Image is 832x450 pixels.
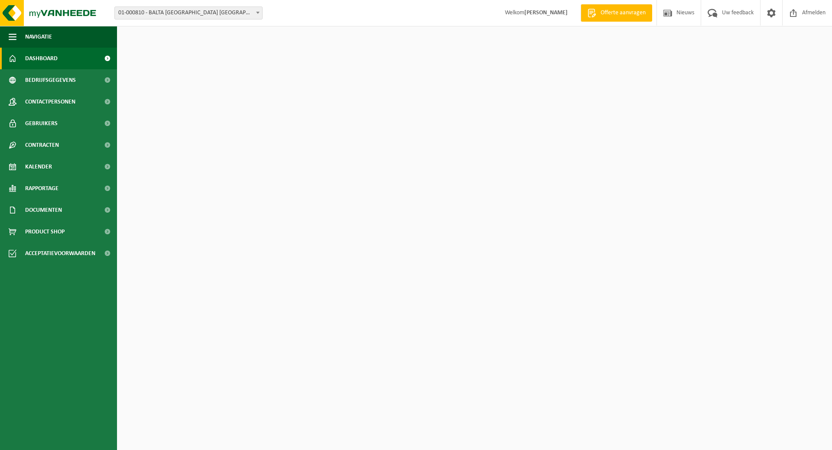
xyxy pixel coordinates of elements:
span: Contracten [25,134,59,156]
span: Product Shop [25,221,65,243]
span: Dashboard [25,48,58,69]
span: Offerte aanvragen [598,9,648,17]
span: Gebruikers [25,113,58,134]
span: Documenten [25,199,62,221]
span: 01-000810 - BALTA OUDENAARDE NV - OUDENAARDE [114,6,263,19]
span: Kalender [25,156,52,178]
span: 01-000810 - BALTA OUDENAARDE NV - OUDENAARDE [115,7,262,19]
span: Bedrijfsgegevens [25,69,76,91]
strong: [PERSON_NAME] [524,10,568,16]
span: Navigatie [25,26,52,48]
a: Offerte aanvragen [581,4,652,22]
span: Rapportage [25,178,58,199]
span: Contactpersonen [25,91,75,113]
span: Acceptatievoorwaarden [25,243,95,264]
